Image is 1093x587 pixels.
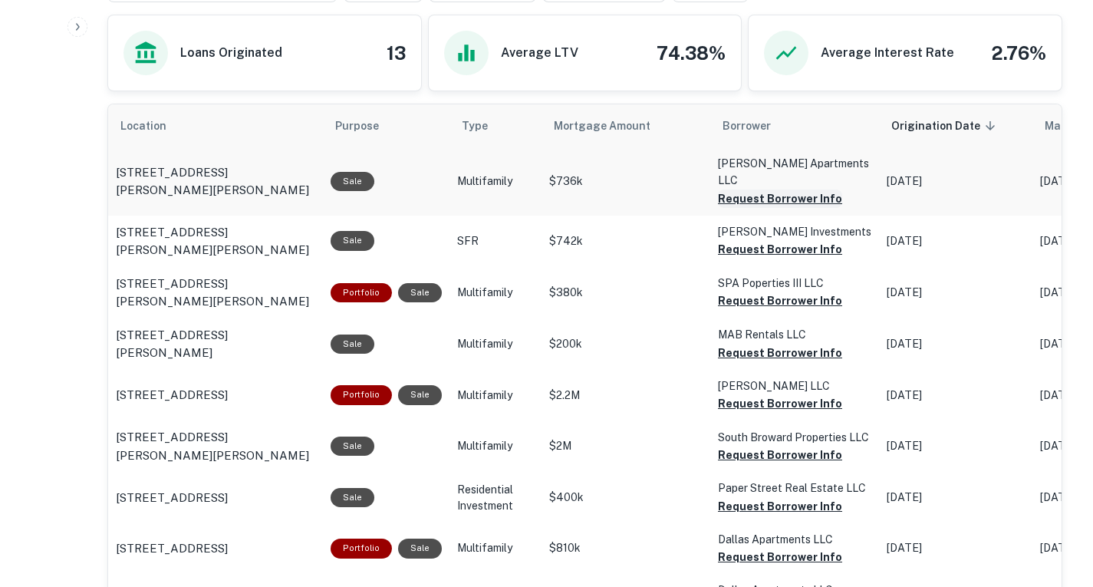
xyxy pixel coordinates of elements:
[542,104,710,147] th: Mortgage Amount
[116,275,315,311] a: [STREET_ADDRESS][PERSON_NAME][PERSON_NAME]
[331,488,374,507] div: Sale
[116,223,315,259] a: [STREET_ADDRESS][PERSON_NAME][PERSON_NAME]
[331,172,374,191] div: Sale
[887,540,1025,556] p: [DATE]
[549,540,703,556] p: $810k
[331,385,392,404] div: This is a portfolio loan with 4 properties
[116,539,228,558] p: [STREET_ADDRESS]
[457,438,534,454] p: Multifamily
[549,336,703,352] p: $200k
[180,44,282,62] h6: Loans Originated
[718,155,871,189] p: [PERSON_NAME] Apartments LLC
[462,117,508,135] span: Type
[457,336,534,352] p: Multifamily
[457,482,534,514] p: Residential Investment
[718,223,871,240] p: [PERSON_NAME] Investments
[718,326,871,343] p: MAB Rentals LLC
[549,233,703,249] p: $742k
[549,285,703,301] p: $380k
[879,104,1032,147] th: Origination Date
[887,387,1025,404] p: [DATE]
[718,275,871,292] p: SPA Poperties III LLC
[718,548,842,566] button: Request Borrower Info
[398,283,442,302] div: Sale
[991,39,1046,67] h4: 2.76%
[108,104,323,147] th: Location
[549,173,703,190] p: $736k
[718,446,842,464] button: Request Borrower Info
[821,44,954,62] h6: Average Interest Rate
[718,344,842,362] button: Request Borrower Info
[501,44,578,62] h6: Average LTV
[457,173,534,190] p: Multifamily
[116,539,315,558] a: [STREET_ADDRESS]
[116,386,315,404] a: [STREET_ADDRESS]
[116,326,315,362] a: [STREET_ADDRESS][PERSON_NAME]
[331,231,374,250] div: Sale
[449,104,542,147] th: Type
[718,480,871,496] p: Paper Street Real Estate LLC
[554,117,670,135] span: Mortgage Amount
[657,39,726,67] h4: 74.38%
[718,429,871,446] p: South Broward Properties LLC
[457,233,534,249] p: SFR
[116,489,315,507] a: [STREET_ADDRESS]
[718,394,842,413] button: Request Borrower Info
[710,104,879,147] th: Borrower
[887,490,1025,506] p: [DATE]
[718,497,842,516] button: Request Borrower Info
[718,190,842,208] button: Request Borrower Info
[116,386,228,404] p: [STREET_ADDRESS]
[549,490,703,506] p: $400k
[457,387,534,404] p: Multifamily
[387,39,406,67] h4: 13
[457,540,534,556] p: Multifamily
[718,292,842,310] button: Request Borrower Info
[331,335,374,354] div: Sale
[331,539,392,558] div: This is a portfolio loan with 2 properties
[887,233,1025,249] p: [DATE]
[120,117,186,135] span: Location
[718,240,842,259] button: Request Borrower Info
[887,438,1025,454] p: [DATE]
[891,117,1000,135] span: Origination Date
[116,489,228,507] p: [STREET_ADDRESS]
[1016,464,1093,538] iframe: Chat Widget
[116,163,315,200] a: [STREET_ADDRESS][PERSON_NAME][PERSON_NAME]
[723,117,771,135] span: Borrower
[549,387,703,404] p: $2.2M
[398,385,442,404] div: Sale
[457,285,534,301] p: Multifamily
[335,117,399,135] span: Purpose
[887,336,1025,352] p: [DATE]
[718,378,871,394] p: [PERSON_NAME] LLC
[398,539,442,558] div: Sale
[718,531,871,548] p: Dallas Apartments LLC
[887,173,1025,190] p: [DATE]
[549,438,703,454] p: $2M
[331,437,374,456] div: Sale
[116,428,315,464] a: [STREET_ADDRESS][PERSON_NAME][PERSON_NAME]
[331,283,392,302] div: This is a portfolio loan with 2 properties
[323,104,449,147] th: Purpose
[887,285,1025,301] p: [DATE]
